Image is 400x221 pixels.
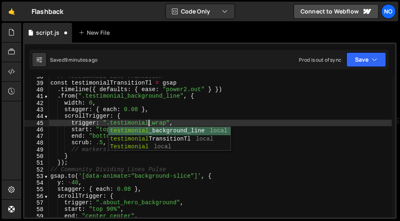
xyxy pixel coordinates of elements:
[25,74,49,80] div: 38
[25,100,49,107] div: 42
[381,4,396,19] a: No
[25,127,49,133] div: 46
[346,52,386,67] button: Save
[32,7,63,16] div: Flashback
[25,113,49,120] div: 44
[25,160,49,166] div: 51
[25,107,49,113] div: 43
[299,56,341,63] div: Prod is out of sync
[36,29,59,37] div: script.js
[50,56,97,63] div: Saved
[25,167,49,173] div: 52
[65,56,97,63] div: 9 minutes ago
[25,213,49,220] div: 59
[25,147,49,153] div: 49
[25,180,49,186] div: 54
[25,87,49,93] div: 40
[25,193,49,200] div: 56
[25,200,49,206] div: 57
[25,120,49,127] div: 45
[166,4,235,19] button: Code Only
[25,206,49,213] div: 58
[25,153,49,160] div: 50
[25,186,49,193] div: 55
[25,80,49,87] div: 39
[2,2,22,21] a: 🤙
[25,173,49,180] div: 53
[294,4,379,19] a: Connect to Webflow
[25,140,49,146] div: 48
[79,29,113,37] div: New File
[25,133,49,140] div: 47
[25,93,49,100] div: 41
